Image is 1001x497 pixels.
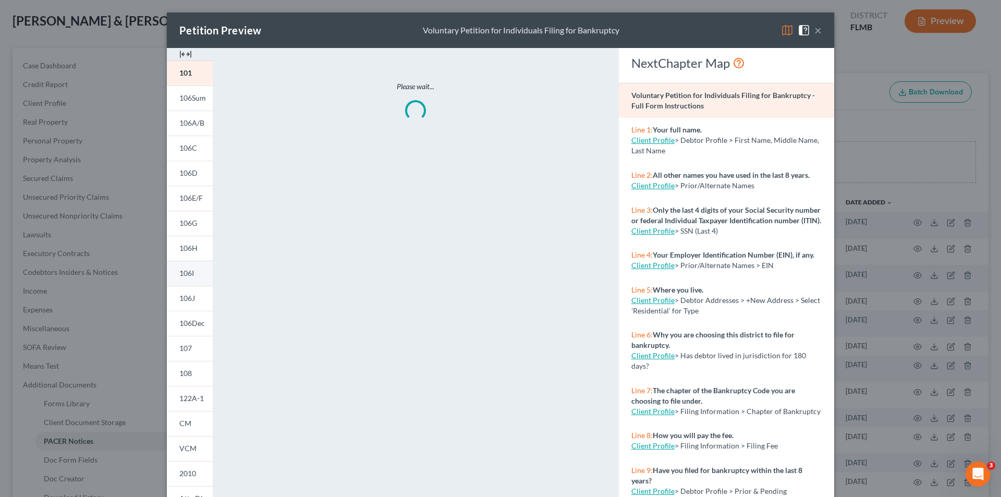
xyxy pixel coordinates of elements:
[167,60,213,86] a: 101
[179,419,191,428] span: CM
[631,285,653,294] span: Line 5:
[631,330,653,339] span: Line 6:
[179,143,197,152] span: 106C
[179,369,192,378] span: 108
[167,261,213,286] a: 106I
[179,168,198,177] span: 106D
[167,311,213,336] a: 106Dec
[653,125,702,134] strong: Your full name.
[631,226,675,235] a: Client Profile
[179,244,198,252] span: 106H
[814,24,822,37] button: ×
[987,462,995,470] span: 3
[167,436,213,461] a: VCM
[631,250,653,259] span: Line 4:
[653,285,703,294] strong: Where you live.
[798,24,810,37] img: help-close-5ba153eb36485ed6c1ea00a893f15db1cb9b99d6cae46e1a8edb6c62d00a1a76.svg
[167,411,213,436] a: CM
[631,125,653,134] span: Line 1:
[167,461,213,486] a: 2010
[631,351,806,370] span: > Has debtor lived in jurisdiction for 180 days?
[631,261,675,270] a: Client Profile
[653,250,814,259] strong: Your Employer Identification Number (EIN), if any.
[781,24,794,37] img: map-eea8200ae884c6f1103ae1953ef3d486a96c86aabb227e865a55264e3737af1f.svg
[631,205,653,214] span: Line 3:
[179,269,194,277] span: 106I
[631,91,815,110] strong: Voluntary Petition for Individuals Filing for Bankruptcy - Full Form Instructions
[179,394,204,403] span: 122A-1
[631,466,802,485] strong: Have you filed for bankruptcy within the last 8 years?
[631,407,675,416] a: Client Profile
[631,136,819,155] span: > Debtor Profile > First Name, Middle Name, Last Name
[631,55,822,71] div: NextChapter Map
[179,344,192,353] span: 107
[675,181,754,190] span: > Prior/Alternate Names
[966,462,991,487] iframe: Intercom live chat
[631,431,653,440] span: Line 8:
[423,25,619,37] div: Voluntary Petition for Individuals Filing for Bankruptcy
[631,181,675,190] a: Client Profile
[257,81,575,92] p: Please wait...
[167,186,213,211] a: 106E/F
[167,361,213,386] a: 108
[167,136,213,161] a: 106C
[675,441,778,450] span: > Filing Information > Filing Fee
[167,111,213,136] a: 106A/B
[631,351,675,360] a: Client Profile
[675,226,718,235] span: > SSN (Last 4)
[179,469,196,478] span: 2010
[631,386,795,405] strong: The chapter of the Bankruptcy Code you are choosing to file under.
[167,86,213,111] a: 106Sum
[179,68,192,77] span: 101
[631,487,675,495] a: Client Profile
[167,386,213,411] a: 122A-1
[631,136,675,144] a: Client Profile
[631,441,675,450] a: Client Profile
[179,118,204,127] span: 106A/B
[167,161,213,186] a: 106D
[179,48,192,60] img: expand-e0f6d898513216a626fdd78e52531dac95497ffd26381d4c15ee2fc46db09dca.svg
[631,386,653,395] span: Line 7:
[631,296,675,305] a: Client Profile
[675,407,821,416] span: > Filing Information > Chapter of Bankruptcy
[167,336,213,361] a: 107
[179,219,197,227] span: 106G
[631,296,820,315] span: > Debtor Addresses > +New Address > Select 'Residential' for Type
[675,261,774,270] span: > Prior/Alternate Names > EIN
[179,294,195,302] span: 106J
[167,211,213,236] a: 106G
[653,171,810,179] strong: All other names you have used in the last 8 years.
[179,93,206,102] span: 106Sum
[179,444,197,453] span: VCM
[179,23,261,38] div: Petition Preview
[179,319,205,328] span: 106Dec
[631,171,653,179] span: Line 2:
[653,431,734,440] strong: How you will pay the fee.
[631,205,821,225] strong: Only the last 4 digits of your Social Security number or federal Individual Taxpayer Identificati...
[179,193,203,202] span: 106E/F
[167,286,213,311] a: 106J
[167,236,213,261] a: 106H
[631,466,653,475] span: Line 9:
[631,330,795,349] strong: Why you are choosing this district to file for bankruptcy.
